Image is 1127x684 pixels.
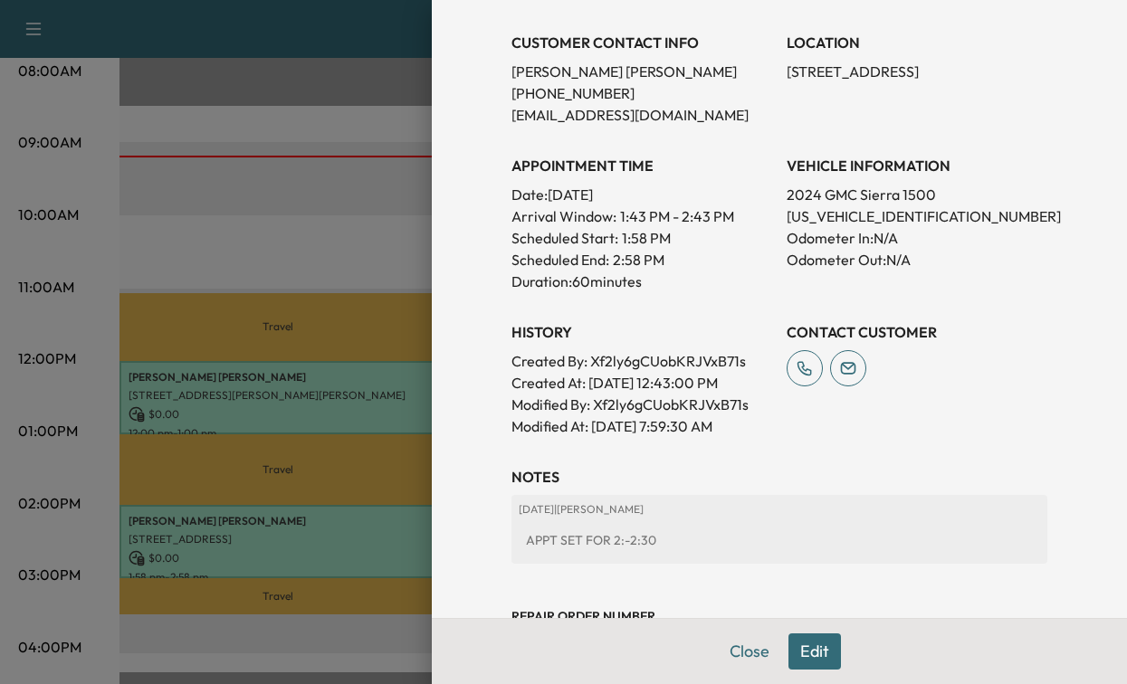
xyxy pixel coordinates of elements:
p: [DATE] | [PERSON_NAME] [519,502,1040,517]
p: Scheduled Start: [511,227,618,249]
p: Created By : Xf2ly6gCUobKRJVxB71s [511,350,772,372]
p: [EMAIL_ADDRESS][DOMAIN_NAME] [511,104,772,126]
p: [PHONE_NUMBER] [511,82,772,104]
div: APPT SET FOR 2:-2:30 [519,524,1040,556]
p: 1:58 PM [622,227,671,249]
p: [STREET_ADDRESS] [787,61,1047,82]
p: Created At : [DATE] 12:43:00 PM [511,372,772,394]
h3: VEHICLE INFORMATION [787,155,1047,176]
p: 2:58 PM [613,249,664,271]
p: [PERSON_NAME] [PERSON_NAME] [511,61,772,82]
h3: NOTES [511,466,1047,488]
h3: CONTACT CUSTOMER [787,321,1047,343]
p: Modified By : Xf2ly6gCUobKRJVxB71s [511,394,772,415]
h3: History [511,321,772,343]
p: Odometer Out: N/A [787,249,1047,271]
h3: APPOINTMENT TIME [511,155,772,176]
h3: LOCATION [787,32,1047,53]
p: Odometer In: N/A [787,227,1047,249]
p: Duration: 60 minutes [511,271,772,292]
button: Close [718,633,781,670]
p: 2024 GMC Sierra 1500 [787,184,1047,205]
p: Modified At : [DATE] 7:59:30 AM [511,415,772,437]
span: 1:43 PM - 2:43 PM [620,205,734,227]
p: Scheduled End: [511,249,609,271]
h3: CUSTOMER CONTACT INFO [511,32,772,53]
button: Edit [788,633,841,670]
p: Date: [DATE] [511,184,772,205]
p: [US_VEHICLE_IDENTIFICATION_NUMBER] [787,205,1047,227]
h3: Repair Order number [511,607,1047,625]
p: Arrival Window: [511,205,772,227]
